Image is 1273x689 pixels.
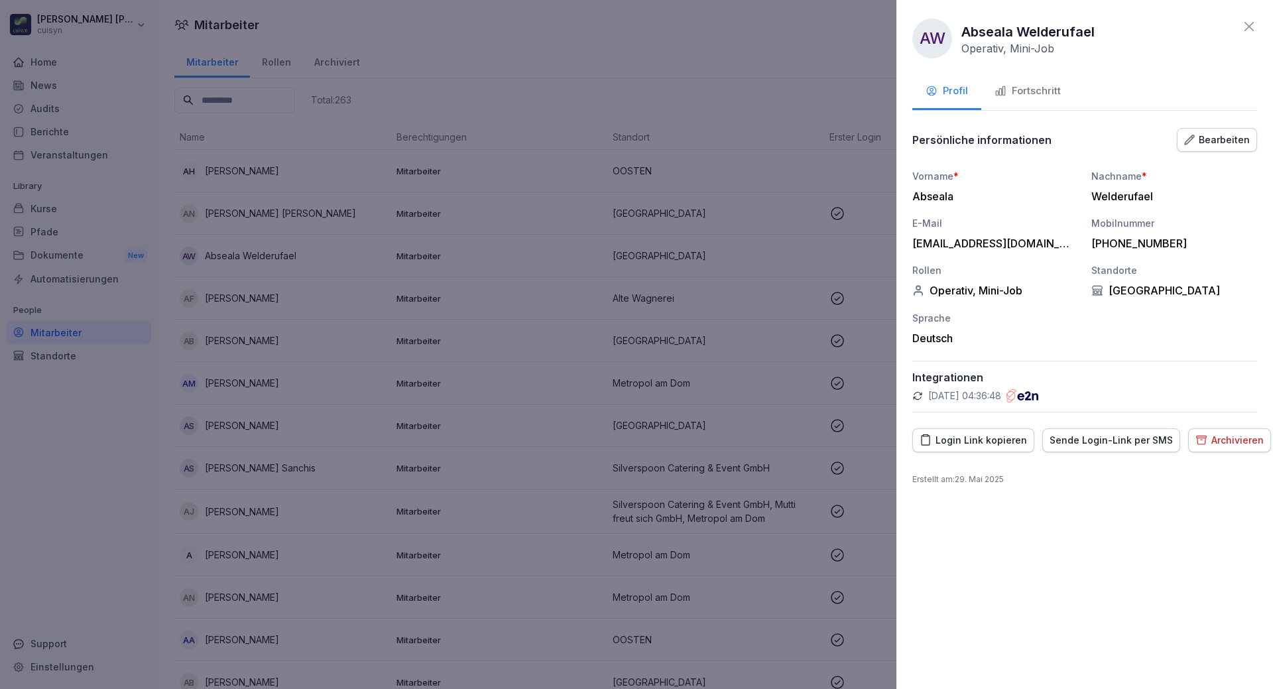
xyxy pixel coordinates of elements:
div: Rollen [912,263,1078,277]
div: AW [912,19,952,58]
div: [PHONE_NUMBER] [1091,237,1250,250]
p: Erstellt am : 29. Mai 2025 [912,473,1257,485]
div: Vorname [912,169,1078,183]
img: e2n.png [1006,389,1038,403]
div: Operativ, Mini-Job [912,284,1078,297]
div: Nachname [1091,169,1257,183]
div: E-Mail [912,216,1078,230]
p: Operativ, Mini-Job [961,42,1054,55]
div: [GEOGRAPHIC_DATA] [1091,284,1257,297]
div: [EMAIL_ADDRESS][DOMAIN_NAME] [912,237,1071,250]
button: Profil [912,74,981,110]
div: Sende Login-Link per SMS [1050,433,1173,448]
p: Persönliche informationen [912,133,1052,147]
p: Abseala Welderufael [961,22,1095,42]
div: Sprache [912,311,1078,325]
div: Mobilnummer [1091,216,1257,230]
div: Welderufael [1091,190,1250,203]
div: Archivieren [1195,433,1264,448]
div: Login Link kopieren [920,433,1027,448]
p: [DATE] 04:36:48 [928,389,1001,403]
div: Deutsch [912,332,1078,345]
button: Bearbeiten [1177,128,1257,152]
div: Standorte [1091,263,1257,277]
button: Fortschritt [981,74,1074,110]
button: Sende Login-Link per SMS [1042,428,1180,452]
p: Integrationen [912,371,1257,384]
div: Abseala [912,190,1071,203]
div: Profil [926,84,968,99]
button: Login Link kopieren [912,428,1034,452]
button: Archivieren [1188,428,1271,452]
div: Bearbeiten [1184,133,1250,147]
div: Fortschritt [995,84,1061,99]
